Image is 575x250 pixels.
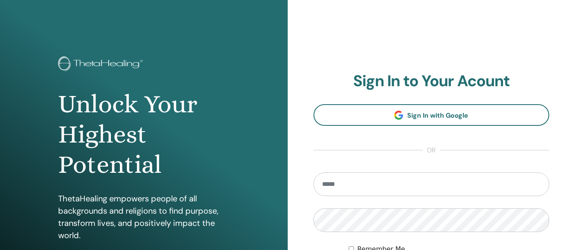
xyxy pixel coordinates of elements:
a: Sign In with Google [313,104,550,126]
span: or [423,145,440,155]
span: Sign In with Google [407,111,468,120]
h2: Sign In to Your Acount [313,72,550,91]
h1: Unlock Your Highest Potential [58,89,229,180]
p: ThetaHealing empowers people of all backgrounds and religions to find purpose, transform lives, a... [58,192,229,241]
